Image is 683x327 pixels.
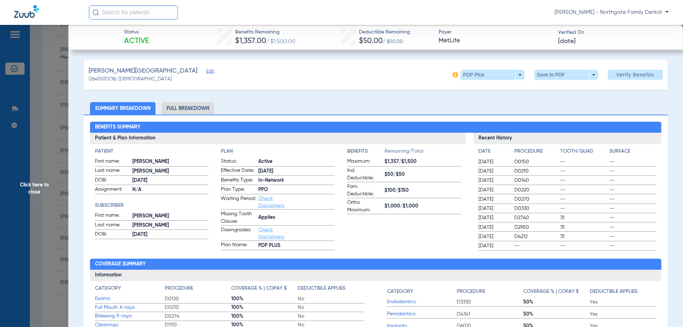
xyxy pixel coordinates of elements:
[258,168,335,175] span: [DATE]
[457,311,523,318] span: D4341
[439,36,552,45] span: MetLife
[132,212,209,220] span: [PERSON_NAME]
[95,231,130,239] span: DOB:
[609,177,656,184] span: --
[609,196,656,203] span: --
[347,199,382,214] span: Ortho Maximum:
[231,304,298,311] span: 100%
[478,242,508,249] span: [DATE]
[90,122,662,133] h2: Benefits Summary
[258,227,284,239] a: Check Disclaimers
[92,9,99,16] img: Search Icon
[165,304,231,311] span: D0210
[231,285,287,292] h4: Coverage % | Copay $
[266,39,295,44] span: / $1,500.00
[609,214,656,221] span: --
[14,5,39,18] img: Zuub Logo
[95,158,130,166] span: First name:
[608,70,663,80] button: Verify Benefits
[609,148,656,158] app-breakdown-title: Surface
[95,202,209,209] h4: Subscriber
[385,158,461,165] span: $1,357/$1,500
[124,28,149,36] span: Status
[231,285,298,295] app-breakdown-title: Coverage % | Copay $
[514,186,558,194] span: D0220
[514,196,558,203] span: D0270
[132,231,209,238] span: [DATE]
[560,148,607,155] h4: Tooth/Quad
[387,288,413,295] h4: Category
[439,28,552,36] span: Payer
[235,37,266,45] span: $1,357.00
[89,75,172,83] span: (26450) DOB: [DEMOGRAPHIC_DATA]
[221,210,256,225] span: Missing Tooth Clause:
[560,177,607,184] span: --
[609,242,656,249] span: --
[609,158,656,165] span: --
[560,148,607,158] app-breakdown-title: Tooth/Quad
[89,5,178,20] input: Search for patients
[514,148,558,155] h4: Procedure
[359,37,383,45] span: $50.00
[95,285,165,295] app-breakdown-title: Category
[514,158,558,165] span: D0150
[221,241,256,250] span: Plan Name:
[560,158,607,165] span: --
[95,221,130,230] span: Last name:
[258,242,335,249] span: PDP PLUS
[383,39,403,44] span: / $50.00
[560,233,607,240] span: 31
[609,148,656,155] h4: Surface
[387,298,457,306] span: Endodontics:
[258,186,335,194] span: PPO
[560,224,607,231] span: 31
[95,312,165,320] span: Bitewing X-rays:
[560,168,607,175] span: --
[221,226,256,241] span: Downgrades:
[95,212,130,220] span: First name:
[132,177,209,184] span: [DATE]
[221,195,256,209] span: Waiting Period:
[162,102,214,115] li: Full Breakdown
[385,187,461,194] span: $100/$150
[298,304,364,311] span: No
[221,167,256,175] span: Effective Date:
[478,177,508,184] span: [DATE]
[478,224,508,231] span: [DATE]
[359,28,410,36] span: Deductible Remaining
[231,295,298,302] span: 100%
[514,168,558,175] span: D0210
[235,28,295,36] span: Benefits Remaining
[478,158,508,165] span: [DATE]
[523,285,590,298] app-breakdown-title: Coverage % | Copay $
[95,148,209,155] h4: Patient
[590,311,656,318] span: Yes
[387,310,457,318] span: Periodontics:
[457,299,523,306] span: D3330
[165,313,231,320] span: D0274
[95,295,165,302] span: Exams:
[514,177,558,184] span: D0140
[523,311,590,318] span: 50%
[206,69,213,75] span: Edit
[590,288,637,295] h4: Deductible Applies
[95,176,130,185] span: DOB:
[90,259,662,270] h2: Coverage Summary
[221,148,335,155] h4: Plan
[478,148,508,155] h4: Date
[560,196,607,203] span: --
[90,102,155,115] li: Summary Breakdown
[478,233,508,240] span: [DATE]
[298,285,364,295] app-breakdown-title: Deductible Applies
[609,224,656,231] span: --
[457,285,523,298] app-breakdown-title: Procedure
[560,242,607,249] span: --
[165,285,193,292] h4: Procedure
[385,202,461,210] span: $1,000/$1,000
[478,205,508,212] span: [DATE]
[347,183,382,198] span: Fam. Deductible:
[89,67,197,75] span: [PERSON_NAME][GEOGRAPHIC_DATA]
[473,133,662,144] h3: Recent History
